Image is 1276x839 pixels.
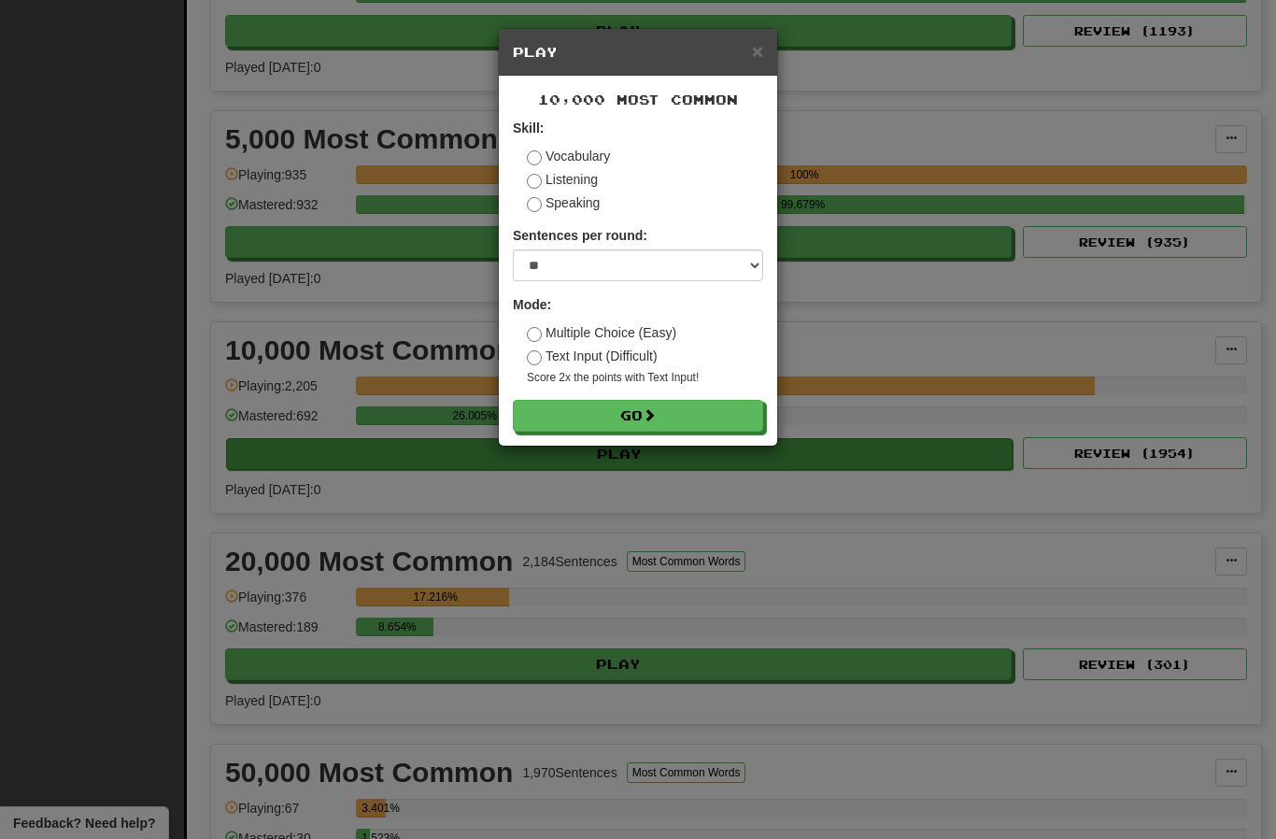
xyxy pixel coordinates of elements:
[527,323,676,342] label: Multiple Choice (Easy)
[513,43,763,62] h5: Play
[752,40,763,62] span: ×
[513,226,647,245] label: Sentences per round:
[513,297,551,312] strong: Mode:
[527,174,542,189] input: Listening
[527,370,763,386] small: Score 2x the points with Text Input !
[527,347,658,365] label: Text Input (Difficult)
[513,400,763,432] button: Go
[538,92,738,107] span: 10,000 Most Common
[527,327,542,342] input: Multiple Choice (Easy)
[527,170,598,189] label: Listening
[752,41,763,61] button: Close
[527,150,542,165] input: Vocabulary
[513,121,544,135] strong: Skill:
[527,147,610,165] label: Vocabulary
[527,197,542,212] input: Speaking
[527,350,542,365] input: Text Input (Difficult)
[527,193,600,212] label: Speaking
